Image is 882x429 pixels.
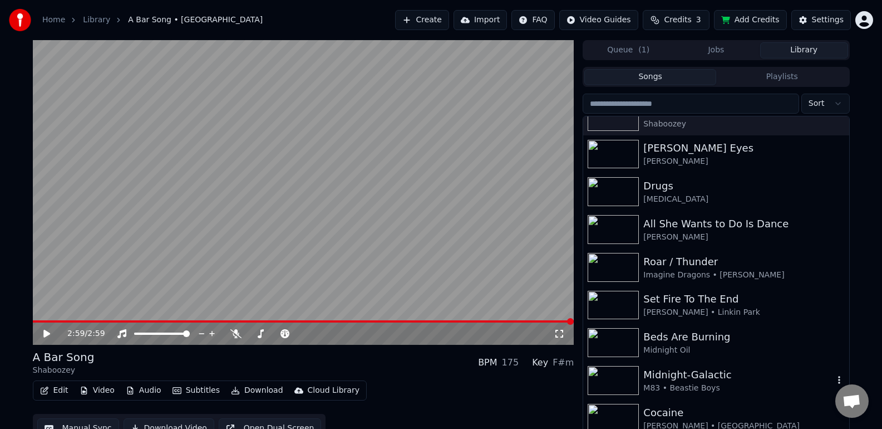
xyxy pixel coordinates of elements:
div: 175 [502,356,519,369]
span: Sort [809,98,825,109]
div: [PERSON_NAME] [643,232,844,243]
button: Playlists [716,69,848,85]
div: Set Fire To The End [643,291,844,307]
span: Credits [664,14,691,26]
button: Video Guides [559,10,638,30]
button: Settings [791,10,851,30]
button: Subtitles [168,383,224,398]
button: Jobs [672,42,760,58]
button: Add Credits [714,10,787,30]
div: / [67,328,94,339]
span: 3 [696,14,701,26]
div: Roar / Thunder [643,254,844,270]
button: Library [760,42,848,58]
div: Beds Are Burning [643,329,844,345]
button: Songs [584,69,716,85]
div: Key [532,356,548,369]
div: F#m [553,356,574,369]
button: Import [454,10,507,30]
button: Download [226,383,288,398]
button: Video [75,383,119,398]
span: ( 1 ) [638,45,649,56]
button: Edit [36,383,73,398]
span: 2:59 [87,328,105,339]
div: Midnight-Galactic [643,367,833,383]
div: Cocaine [643,405,844,421]
div: Shaboozey [643,119,844,130]
div: BPM [478,356,497,369]
div: [PERSON_NAME] • Linkin Park [643,307,844,318]
div: M83 • Beastie Boys [643,383,833,394]
div: [PERSON_NAME] Eyes [643,140,844,156]
div: [MEDICAL_DATA] [643,194,844,205]
button: Audio [121,383,166,398]
div: Cloud Library [308,385,359,396]
div: [PERSON_NAME] [643,156,844,167]
div: A Bar Song [33,349,95,365]
div: Shaboozey [33,365,95,376]
button: Create [395,10,449,30]
a: Home [42,14,65,26]
div: Midnight Oil [643,345,844,356]
button: Credits3 [643,10,709,30]
div: Drugs [643,178,844,194]
button: FAQ [511,10,554,30]
div: All She Wants to Do Is Dance [643,216,844,232]
a: Open chat [835,384,869,418]
div: Imagine Dragons • [PERSON_NAME] [643,270,844,281]
img: youka [9,9,31,31]
div: Settings [812,14,844,26]
nav: breadcrumb [42,14,263,26]
span: A Bar Song • [GEOGRAPHIC_DATA] [128,14,263,26]
a: Library [83,14,110,26]
button: Queue [584,42,672,58]
span: 2:59 [67,328,85,339]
